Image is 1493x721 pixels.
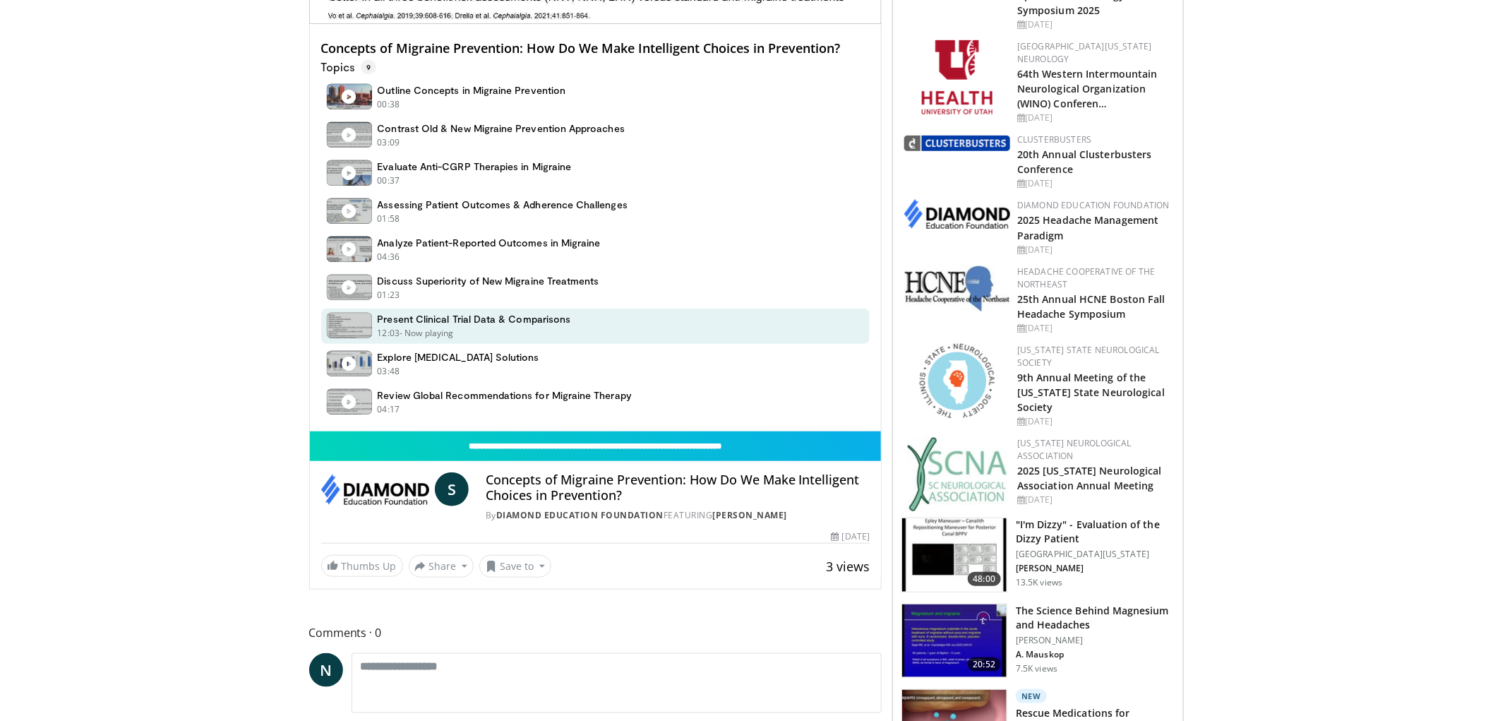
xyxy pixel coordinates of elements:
a: 20th Annual Clusterbusters Conference [1017,148,1152,176]
img: d3be30b6-fe2b-4f13-a5b4-eba975d75fdd.png.150x105_q85_autocrop_double_scale_upscale_version-0.2.png [904,136,1010,151]
a: 48:00 "I'm Dizzy" - Evaluation of the Dizzy Patient [GEOGRAPHIC_DATA][US_STATE] [PERSON_NAME] 13.... [901,518,1175,592]
div: [DATE] [1017,112,1172,124]
h4: Concepts of Migraine Prevention: How Do We Make Intelligent Choices in Prevention? [486,472,870,503]
p: [PERSON_NAME] [1016,563,1175,574]
p: 04:36 [378,251,400,263]
h3: The Science Behind Magnesium and Headaches [1016,604,1175,632]
div: [DATE] [1017,415,1172,428]
p: 01:58 [378,213,400,225]
a: 25th Annual HCNE Boston Fall Headache Symposium [1017,292,1165,321]
div: [DATE] [1017,177,1172,190]
h4: Explore [MEDICAL_DATA] Solutions [378,351,539,364]
img: b123db18-9392-45ae-ad1d-42c3758a27aa.jpg.150x105_q85_autocrop_double_scale_upscale_version-0.2.jpg [907,437,1007,511]
a: [PERSON_NAME] [712,509,787,521]
div: By FEATURING [486,509,870,522]
img: 6ee4b01d-3379-4678-8287-e03ad5f5300f.150x105_q85_crop-smart_upscale.jpg [902,604,1007,678]
p: 01:23 [378,289,400,302]
a: Clusterbusters [1017,133,1091,145]
h4: Present Clinical Trial Data & Comparisons [378,313,571,326]
a: 64th Western Intermountain Neurological Organization (WINO) Conferen… [1017,67,1158,110]
a: Diamond Education Foundation [496,509,664,521]
p: 03:48 [378,365,400,378]
a: [GEOGRAPHIC_DATA][US_STATE] Neurology [1017,40,1152,65]
img: Diamond Education Foundation [321,472,429,506]
a: N [309,653,343,687]
span: 20:52 [968,657,1002,672]
span: Comments 0 [309,624,882,642]
h4: Discuss Superiority of New Migraine Treatments [378,275,599,287]
h4: Assessing Patient Outcomes & Adherence Challenges [378,198,628,211]
a: 2025 [US_STATE] Neurological Association Annual Meeting [1017,464,1162,492]
img: f6362829-b0a3-407d-a044-59546adfd345.png.150x105_q85_autocrop_double_scale_upscale_version-0.2.png [922,40,993,114]
img: 5373e1fe-18ae-47e7-ad82-0c604b173657.150x105_q85_crop-smart_upscale.jpg [902,518,1007,592]
a: S [435,472,469,506]
a: [US_STATE] Neurological Association [1017,437,1132,462]
a: [US_STATE] State Neurological Society [1017,344,1160,369]
p: 04:17 [378,403,400,416]
h4: Outline Concepts in Migraine Prevention [378,84,566,97]
h4: Evaluate Anti-CGRP Therapies in Migraine [378,160,572,173]
a: Diamond Education Foundation [1017,199,1170,211]
a: 20:52 The Science Behind Magnesium and Headaches [PERSON_NAME] A. Mauskop 7.5K views [901,604,1175,679]
a: 2025 Headache Management Paradigm [1017,213,1158,242]
h4: Contrast Old & New Migraine Prevention Approaches [378,122,625,135]
a: Thumbs Up [321,555,403,577]
img: 6c52f715-17a6-4da1-9b6c-8aaf0ffc109f.jpg.150x105_q85_autocrop_double_scale_upscale_version-0.2.jpg [904,266,1010,312]
img: d0406666-9e5f-4b94-941b-f1257ac5ccaf.png.150x105_q85_autocrop_double_scale_upscale_version-0.2.png [904,199,1010,229]
p: 00:38 [378,98,400,111]
img: 71a8b48c-8850-4916-bbdd-e2f3ccf11ef9.png.150x105_q85_autocrop_double_scale_upscale_version-0.2.png [920,344,995,418]
p: [GEOGRAPHIC_DATA][US_STATE] [1016,549,1175,560]
p: New [1016,689,1047,703]
div: [DATE] [1017,244,1172,256]
span: 3 views [826,558,870,575]
p: Topics [321,60,376,74]
h3: "I'm Dizzy" - Evaluation of the Dizzy Patient [1016,518,1175,546]
div: [DATE] [832,530,870,543]
a: Headache Cooperative of the Northeast [1017,266,1156,290]
span: 9 [361,60,376,74]
p: 03:09 [378,136,400,149]
span: 48:00 [968,572,1002,586]
div: [DATE] [1017,322,1172,335]
p: 7.5K views [1016,663,1057,674]
p: - Now playing [400,327,454,340]
h4: Analyze Patient-Reported Outcomes in Migraine [378,237,601,249]
h4: Review Global Recommendations for Migraine Therapy [378,389,632,402]
h4: Concepts of Migraine Prevention: How Do We Make Intelligent Choices in Prevention? [321,41,870,56]
p: 00:37 [378,174,400,187]
p: 13.5K views [1016,577,1062,588]
a: 9th Annual Meeting of the [US_STATE] State Neurological Society [1017,371,1165,414]
p: A. Mauskop [1016,649,1175,660]
button: Share [409,555,474,578]
p: 12:03 [378,327,400,340]
p: [PERSON_NAME] [1016,635,1175,646]
div: [DATE] [1017,494,1172,506]
button: Save to [479,555,551,578]
div: [DATE] [1017,18,1172,31]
